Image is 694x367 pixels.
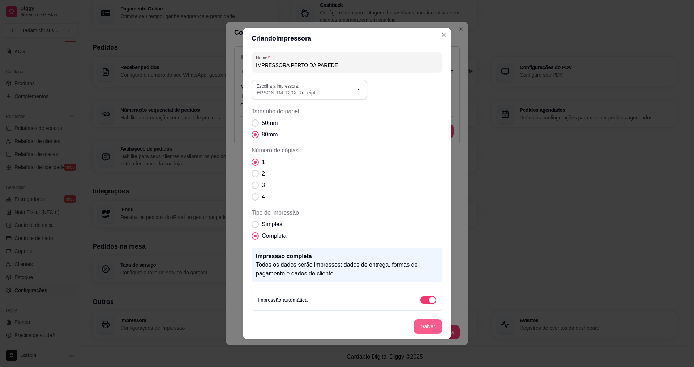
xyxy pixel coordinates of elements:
[438,29,450,41] button: Close
[414,319,442,334] button: Salvar
[256,62,438,69] input: Nome
[262,158,265,166] span: 1
[262,181,265,190] span: 3
[256,252,438,261] p: Impressão completa
[252,107,442,139] div: Tamanho do papel
[252,208,442,217] span: Tipo de impressão
[256,261,438,278] p: Todos os dados serão impressos: dados de entrega, formas de pagamento e dados do cliente.
[243,28,451,49] header: Criando impressora
[258,297,308,303] label: Impressão automática
[256,55,272,61] label: Nome
[262,119,278,127] span: 50mm
[252,208,442,240] div: Tipo de impressão
[262,169,265,178] span: 2
[262,232,286,240] span: Completa
[257,83,302,89] label: Escolha a impressora:
[262,220,282,229] span: Simples
[262,130,278,139] span: 80mm
[257,89,354,96] span: EPSON TM-T20X Receipt
[252,80,367,100] button: Escolha a impressora:EPSON TM-T20X Receipt
[252,146,442,201] div: Número de cópias
[262,193,265,201] span: 4
[252,107,442,116] span: Tamanho do papel
[252,146,442,155] span: Número de cópias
